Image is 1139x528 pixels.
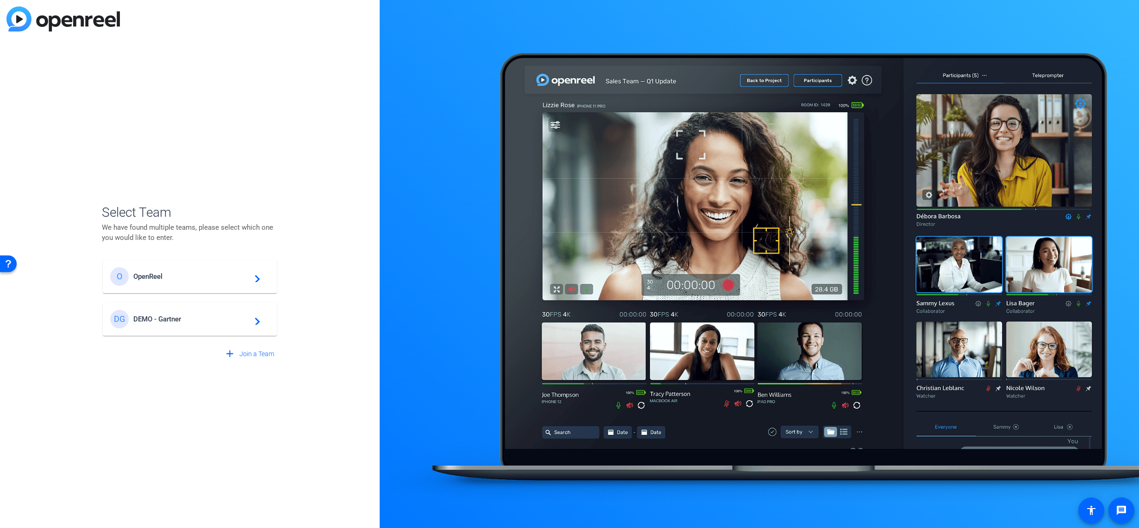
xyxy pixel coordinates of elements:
[239,349,274,359] span: Join a Team
[133,315,249,323] span: DEMO - Gartner
[102,203,278,222] span: Select Team
[249,314,260,325] mat-icon: navigate_next
[110,267,129,286] div: O
[224,348,236,360] mat-icon: add
[249,271,260,282] mat-icon: navigate_next
[220,346,278,363] button: Join a Team
[110,310,129,328] div: DG
[1086,505,1097,516] mat-icon: accessibility
[1116,505,1127,516] mat-icon: message
[133,272,249,281] span: OpenReel
[102,222,278,243] p: We have found multiple teams, please select which one you would like to enter.
[6,6,120,31] img: blue-gradient.svg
